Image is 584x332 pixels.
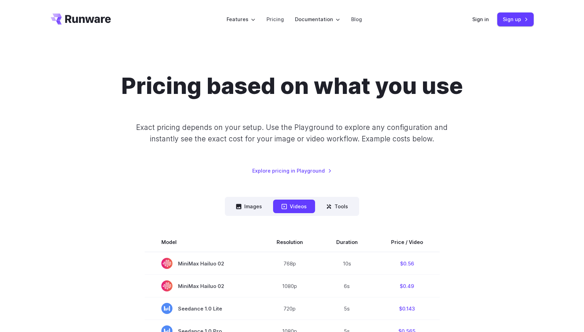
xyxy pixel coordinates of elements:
h1: Pricing based on what you use [121,72,463,99]
label: Documentation [295,15,340,23]
td: $0.56 [374,252,440,275]
th: Duration [320,233,374,252]
span: MiniMax Hailuo 02 [161,258,243,269]
a: Sign in [472,15,489,23]
button: Images [228,200,270,213]
td: 6s [320,275,374,297]
td: $0.143 [374,297,440,320]
a: Pricing [266,15,284,23]
button: Tools [318,200,356,213]
p: Exact pricing depends on your setup. Use the Playground to explore any configuration and instantl... [123,122,461,145]
td: 5s [320,297,374,320]
td: 768p [260,252,320,275]
span: Seedance 1.0 Lite [161,303,243,314]
th: Price / Video [374,233,440,252]
span: MiniMax Hailuo 02 [161,280,243,291]
th: Resolution [260,233,320,252]
td: 10s [320,252,374,275]
th: Model [145,233,260,252]
a: Blog [351,15,362,23]
td: 720p [260,297,320,320]
td: $0.49 [374,275,440,297]
a: Go to / [51,14,111,25]
a: Sign up [497,12,534,26]
button: Videos [273,200,315,213]
label: Features [227,15,255,23]
td: 1080p [260,275,320,297]
a: Explore pricing in Playground [252,167,332,175]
